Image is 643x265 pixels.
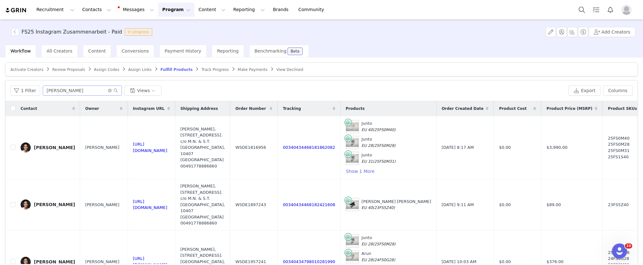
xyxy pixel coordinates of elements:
span: Product Price (MSRP) [546,106,592,111]
input: Search... [43,85,122,96]
span: (23FS5Z40) [373,205,395,210]
div: [PERSON_NAME] [34,259,75,264]
span: EU 40 [362,205,373,210]
span: 10 [625,243,632,249]
a: 00340434468181862082 [283,145,335,150]
div: [PERSON_NAME] [34,202,75,207]
a: Brands [269,3,294,17]
img: Product Image [346,200,359,209]
span: Payment History [165,48,201,54]
i: icon: close-circle [108,89,112,92]
a: [URL][DOMAIN_NAME] [133,142,167,153]
img: Product Image [346,123,359,131]
span: Workflow [10,48,31,54]
button: Messages [115,3,158,17]
span: Shipping Address [180,106,218,111]
a: [URL][DOMAIN_NAME] [133,199,167,210]
img: Product Image [346,154,359,163]
span: View Declined [276,67,303,72]
div: [PERSON_NAME], [STREET_ADDRESS]. c/o M.N. & S.T. [GEOGRAPHIC_DATA], 10407 [GEOGRAPHIC_DATA] [180,126,225,169]
h3: FS25 Instagram Zusammenarbeit - Paid [22,28,122,36]
span: Benchmarking [255,48,287,54]
a: 00340434468182421608 [283,202,335,207]
span: [object Object] [11,28,155,36]
span: EU 28 [362,143,373,148]
span: In progress [125,28,152,36]
span: Content [88,48,106,54]
span: [DATE] 9:11 AM [442,202,474,208]
span: Review Proposals [52,67,85,72]
div: 00491778886860 [180,220,225,226]
span: Track Progress [201,67,229,72]
span: Fulfill Products [161,67,193,72]
div: [PERSON_NAME], [STREET_ADDRESS]. c/o M.N. & S.T. [GEOGRAPHIC_DATA], 10407 [GEOGRAPHIC_DATA] [180,183,225,226]
span: Order Created Date [442,106,483,111]
span: EU 28 [362,242,373,246]
div: 00491778886860 [180,163,225,169]
img: Product Image [346,252,359,261]
button: Export [568,85,601,96]
div: Beta [291,49,299,53]
span: Product Cost [499,106,526,111]
button: Show 1 More [346,167,375,175]
span: EU 40 [362,128,373,132]
span: Order Number [235,106,266,111]
span: (25FS0M28) [373,143,395,148]
span: $0.00 [499,144,511,151]
button: Columns [603,85,633,96]
span: 25FS0M40 25FS0M28 25FS0M31 25FS1S40 [608,135,629,160]
span: WSDE1957241 [235,259,266,265]
iframe: Intercom live chat [612,243,627,259]
button: Reporting [230,3,269,17]
div: Junto [362,136,396,148]
a: Community [295,3,331,17]
button: Contacts [79,3,115,17]
a: [PERSON_NAME] [21,142,75,153]
span: EU 31 [362,159,373,164]
span: Products [346,106,365,111]
span: $0.00 [499,259,511,265]
span: Instagram URL [133,106,165,111]
button: Search [575,3,589,17]
span: [PERSON_NAME] [85,202,119,208]
span: Make Payments [238,67,268,72]
span: [PERSON_NAME] [85,259,119,265]
div: [PERSON_NAME] [34,145,75,150]
button: Views [124,85,161,96]
button: Recruitment [33,3,78,17]
img: Product Image [346,237,359,245]
img: grin logo [5,7,27,13]
a: [PERSON_NAME] [21,199,75,210]
button: Profile [618,5,638,15]
div: Junto [362,235,396,247]
span: Activate Creators [10,67,43,72]
span: Owner [85,106,99,111]
span: (25FS0M31) [373,159,395,164]
div: Arun [362,250,395,263]
span: WSDE1816956 [235,144,266,151]
button: Content [195,3,229,17]
span: Conversions [122,48,149,54]
span: Product SKUs [608,106,637,111]
span: Tracking [283,106,301,111]
i: icon: search [114,88,118,93]
img: 2e6dc338-7d2f-4e4c-8d8d-ac231c077c2c--s.jpg [21,199,31,210]
span: [PERSON_NAME] [85,144,119,151]
div: Junto [362,120,396,133]
span: [DATE] 8:17 AM [442,144,474,151]
button: Program [158,3,194,17]
span: Contact [21,106,37,111]
a: Tasks [589,3,603,17]
button: Notifications [603,3,617,17]
span: (25FS0M40) [373,128,395,132]
div: Junto [362,152,396,164]
button: Add Creators [589,27,635,37]
span: WSDE1897243 [235,202,266,208]
span: $0.00 [499,202,511,208]
span: EU 28 [362,258,373,262]
div: [PERSON_NAME] [PERSON_NAME] [362,199,431,211]
button: 1 Filter [10,85,40,96]
span: (25FS0M28) [373,242,395,246]
span: Assign Links [128,67,152,72]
